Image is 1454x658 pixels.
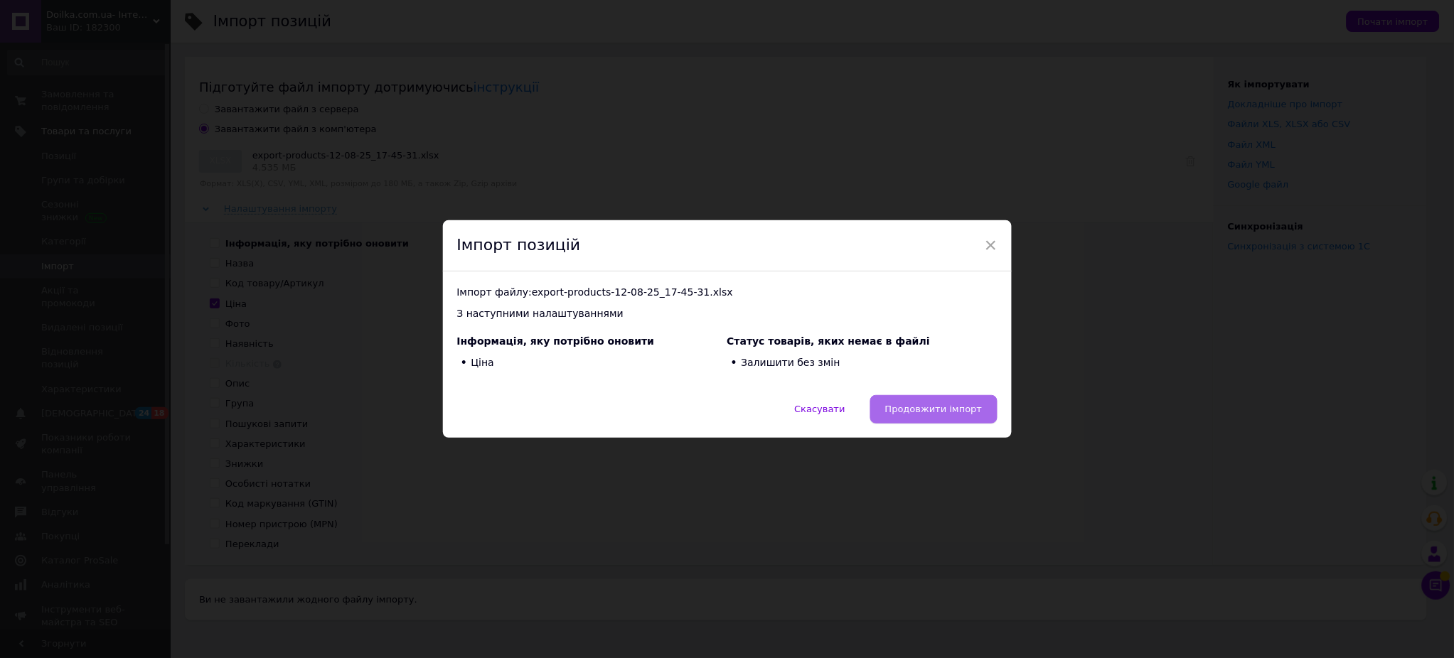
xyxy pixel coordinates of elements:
span: × [985,233,998,257]
span: Інформація, яку потрібно оновити [457,335,655,347]
li: Залишити без змін [727,354,998,372]
button: Скасувати [780,395,860,424]
button: Продовжити імпорт [870,395,998,424]
div: З наступними налаштуваннями [457,307,998,321]
span: Продовжити імпорт [885,404,983,414]
div: Імпорт позицій [443,220,1012,271]
span: Статус товарів, яких немає в файлі [727,335,931,347]
div: Імпорт файлу: export-products-12-08-25_17-45-31.xlsx [457,286,998,300]
li: Ціна [457,354,727,372]
span: Скасувати [795,404,845,414]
